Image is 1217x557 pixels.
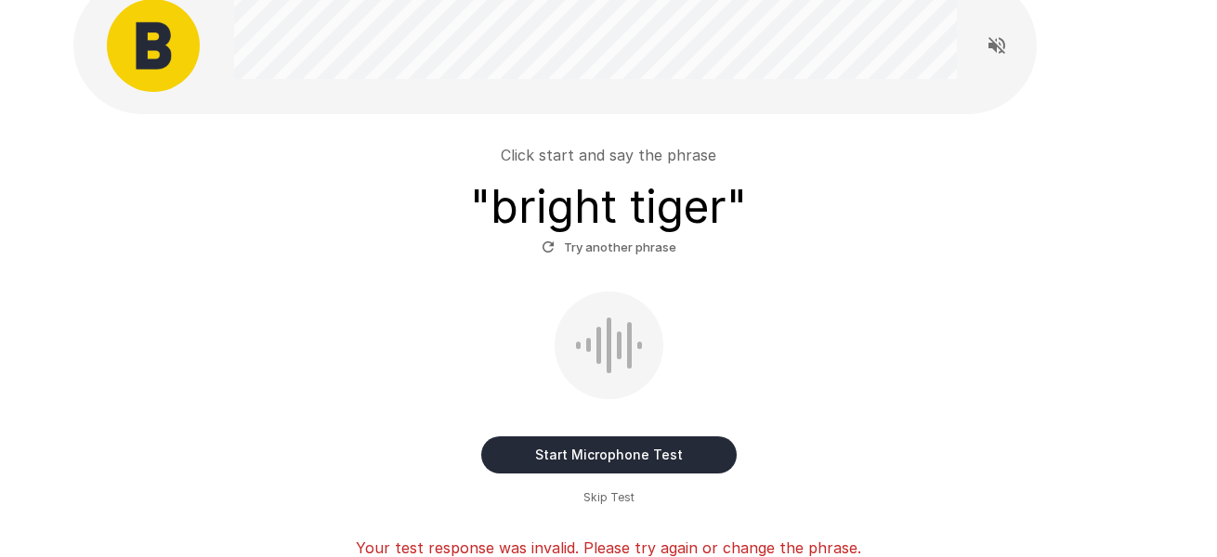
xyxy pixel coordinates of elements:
button: Read questions aloud [978,27,1015,64]
button: Try another phrase [537,233,681,262]
h3: " bright tiger " [470,181,747,233]
span: Skip Test [583,488,635,507]
p: Click start and say the phrase [501,144,716,166]
button: Start Microphone Test [481,436,737,473]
